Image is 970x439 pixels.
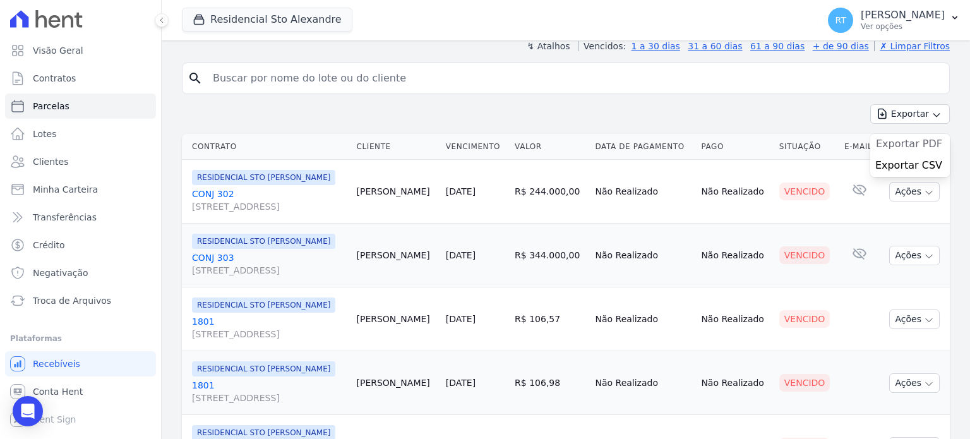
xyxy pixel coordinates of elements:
a: 1 a 30 dias [632,41,680,51]
th: Data de Pagamento [590,134,696,160]
input: Buscar por nome do lote ou do cliente [205,66,944,91]
span: Troca de Arquivos [33,294,111,307]
p: [PERSON_NAME] [861,9,945,21]
div: Plataformas [10,331,151,346]
span: Lotes [33,128,57,140]
span: RESIDENCIAL STO [PERSON_NAME] [192,298,335,313]
span: RT [835,16,846,25]
button: Ações [889,310,940,329]
a: [DATE] [446,378,476,388]
span: Recebíveis [33,358,80,370]
a: Transferências [5,205,156,230]
th: Valor [510,134,590,160]
td: Não Realizado [696,224,774,287]
th: Cliente [351,134,440,160]
i: search [188,71,203,86]
span: Conta Hent [33,385,83,398]
a: 31 a 60 dias [688,41,742,51]
td: Não Realizado [590,351,696,415]
td: Não Realizado [696,160,774,224]
label: ↯ Atalhos [527,41,570,51]
span: Clientes [33,155,68,168]
a: 1801[STREET_ADDRESS] [192,315,346,340]
span: RESIDENCIAL STO [PERSON_NAME] [192,170,335,185]
a: Exportar CSV [875,159,945,174]
a: + de 90 dias [813,41,869,51]
a: Exportar PDF [876,138,945,153]
th: Vencimento [441,134,510,160]
span: Crédito [33,239,65,251]
span: [STREET_ADDRESS] [192,392,346,404]
span: Minha Carteira [33,183,98,196]
th: Situação [774,134,839,160]
span: Exportar PDF [876,138,942,150]
span: Parcelas [33,100,69,112]
td: Não Realizado [696,351,774,415]
button: RT [PERSON_NAME] Ver opções [818,3,970,38]
button: Ações [889,246,940,265]
a: Troca de Arquivos [5,288,156,313]
a: Contratos [5,66,156,91]
button: Exportar [870,104,950,124]
label: Vencidos: [578,41,626,51]
div: Vencido [779,310,830,328]
span: Visão Geral [33,44,83,57]
a: Visão Geral [5,38,156,63]
a: Crédito [5,232,156,258]
a: [DATE] [446,314,476,324]
span: Contratos [33,72,76,85]
span: [STREET_ADDRESS] [192,264,346,277]
div: Vencido [779,246,830,264]
a: Clientes [5,149,156,174]
td: [PERSON_NAME] [351,224,440,287]
span: RESIDENCIAL STO [PERSON_NAME] [192,234,335,249]
td: R$ 344.000,00 [510,224,590,287]
td: [PERSON_NAME] [351,351,440,415]
a: Minha Carteira [5,177,156,202]
a: [DATE] [446,186,476,196]
div: Vencido [779,183,830,200]
a: Parcelas [5,93,156,119]
a: [DATE] [446,250,476,260]
button: Ações [889,182,940,201]
td: Não Realizado [696,287,774,351]
a: CONJ 303[STREET_ADDRESS] [192,251,346,277]
td: Não Realizado [590,160,696,224]
button: Residencial Sto Alexandre [182,8,352,32]
td: [PERSON_NAME] [351,160,440,224]
a: 61 a 90 dias [750,41,805,51]
span: Negativação [33,267,88,279]
a: Lotes [5,121,156,147]
td: Não Realizado [590,287,696,351]
td: Não Realizado [590,224,696,287]
span: [STREET_ADDRESS] [192,328,346,340]
a: Negativação [5,260,156,286]
a: 1801[STREET_ADDRESS] [192,379,346,404]
td: R$ 106,57 [510,287,590,351]
span: Transferências [33,211,97,224]
th: Pago [696,134,774,160]
div: Vencido [779,374,830,392]
span: [STREET_ADDRESS] [192,200,346,213]
a: Recebíveis [5,351,156,376]
td: R$ 244.000,00 [510,160,590,224]
th: Contrato [182,134,351,160]
button: Ações [889,373,940,393]
th: E-mail [839,134,880,160]
div: Open Intercom Messenger [13,396,43,426]
td: [PERSON_NAME] [351,287,440,351]
span: Exportar CSV [875,159,942,172]
a: ✗ Limpar Filtros [874,41,950,51]
p: Ver opções [861,21,945,32]
a: CONJ 302[STREET_ADDRESS] [192,188,346,213]
a: Conta Hent [5,379,156,404]
td: R$ 106,98 [510,351,590,415]
span: RESIDENCIAL STO [PERSON_NAME] [192,361,335,376]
